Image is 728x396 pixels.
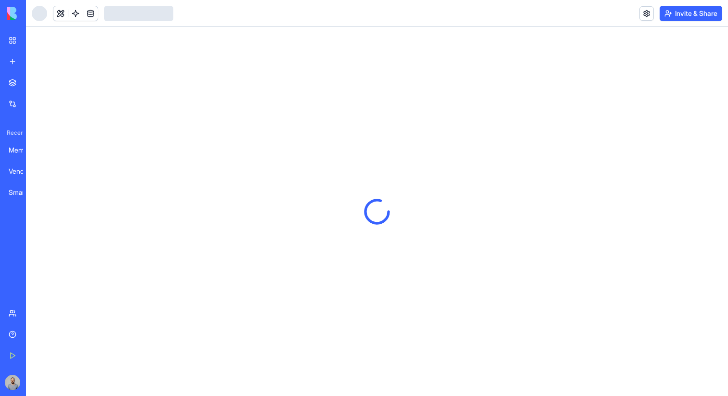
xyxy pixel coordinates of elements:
img: image_123650291_bsq8ao.jpg [5,375,20,390]
button: Invite & Share [660,6,722,21]
div: Meme Generator [9,145,36,155]
a: Smart Document Portal [3,183,41,202]
div: Vendors Limits [9,166,36,176]
div: Smart Document Portal [9,188,36,197]
img: logo [7,7,66,20]
a: Meme Generator [3,141,41,160]
a: Vendors Limits [3,162,41,181]
span: Recent [3,129,23,137]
